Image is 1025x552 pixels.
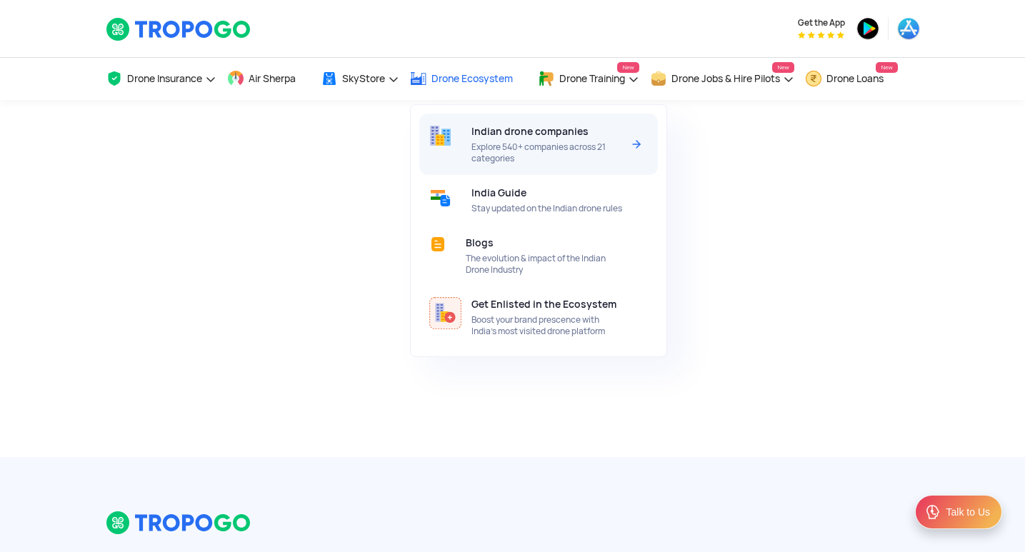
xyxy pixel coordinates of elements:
span: SkyStore [342,73,385,84]
span: India Guide [471,187,526,199]
a: Indian drone companiesIndian drone companiesExplore 540+ companies across 21 categoriesArrow [419,114,658,175]
span: Get Enlisted in the Ecosystem [471,298,616,310]
a: BlogsBlogsThe evolution & impact of the Indian Drone Industry [419,225,658,286]
a: SkyStore [321,58,399,100]
span: The evolution & impact of the Indian Drone Industry [466,253,621,276]
a: Drone TrainingNew [538,58,639,100]
a: Get Enlisted in the EcosystemGet Enlisted in the EcosystemBoost your brand prescence with India’s... [419,286,658,348]
span: Drone Training [559,73,625,84]
img: appstore [897,17,920,40]
a: Air Sherpa [227,58,310,100]
a: Drone Jobs & Hire PilotsNew [650,58,794,100]
span: Drone Ecosystem [431,73,513,84]
span: Drone Insurance [127,73,202,84]
img: Indian drone companies [429,124,452,147]
img: Blogs [429,236,446,253]
img: TropoGo Logo [106,17,252,41]
img: Get Enlisted in the Ecosystem [429,297,461,329]
img: logo [106,511,252,535]
img: ic_Support.svg [924,503,941,521]
span: New [876,62,897,73]
span: New [772,62,794,73]
span: Air Sherpa [249,73,296,84]
img: App Raking [798,31,844,39]
a: Drone Ecosystem [410,58,527,100]
span: Get the App [798,17,845,29]
img: India Guide [429,186,452,209]
img: Arrow [628,136,645,153]
span: Stay updated on the Indian drone rules [471,203,622,214]
span: Drone Jobs & Hire Pilots [671,73,780,84]
a: India GuideIndia GuideStay updated on the Indian drone rules [419,175,658,225]
span: Blogs [466,237,494,249]
span: Explore 540+ companies across 21 categories [471,141,622,164]
span: Indian drone companies [471,126,589,137]
img: playstore [856,17,879,40]
a: Drone LoansNew [805,58,898,100]
span: New [617,62,639,73]
a: Drone Insurance [106,58,216,100]
span: Drone Loans [826,73,884,84]
span: Boost your brand prescence with India’s most visited drone platform [471,314,622,337]
div: Talk to Us [946,505,990,519]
